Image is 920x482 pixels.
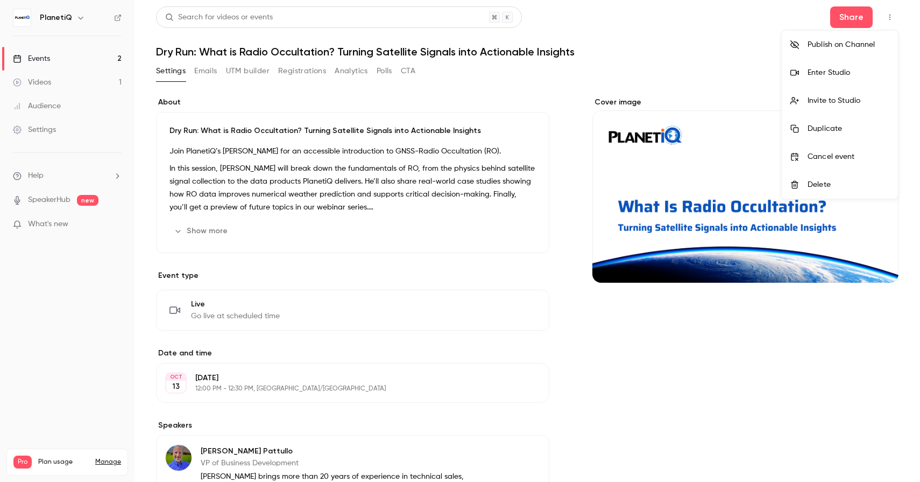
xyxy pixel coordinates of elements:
[808,95,889,106] div: Invite to Studio
[808,151,889,162] div: Cancel event
[808,123,889,134] div: Duplicate
[808,67,889,78] div: Enter Studio
[808,39,889,50] div: Publish on Channel
[808,179,889,190] div: Delete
